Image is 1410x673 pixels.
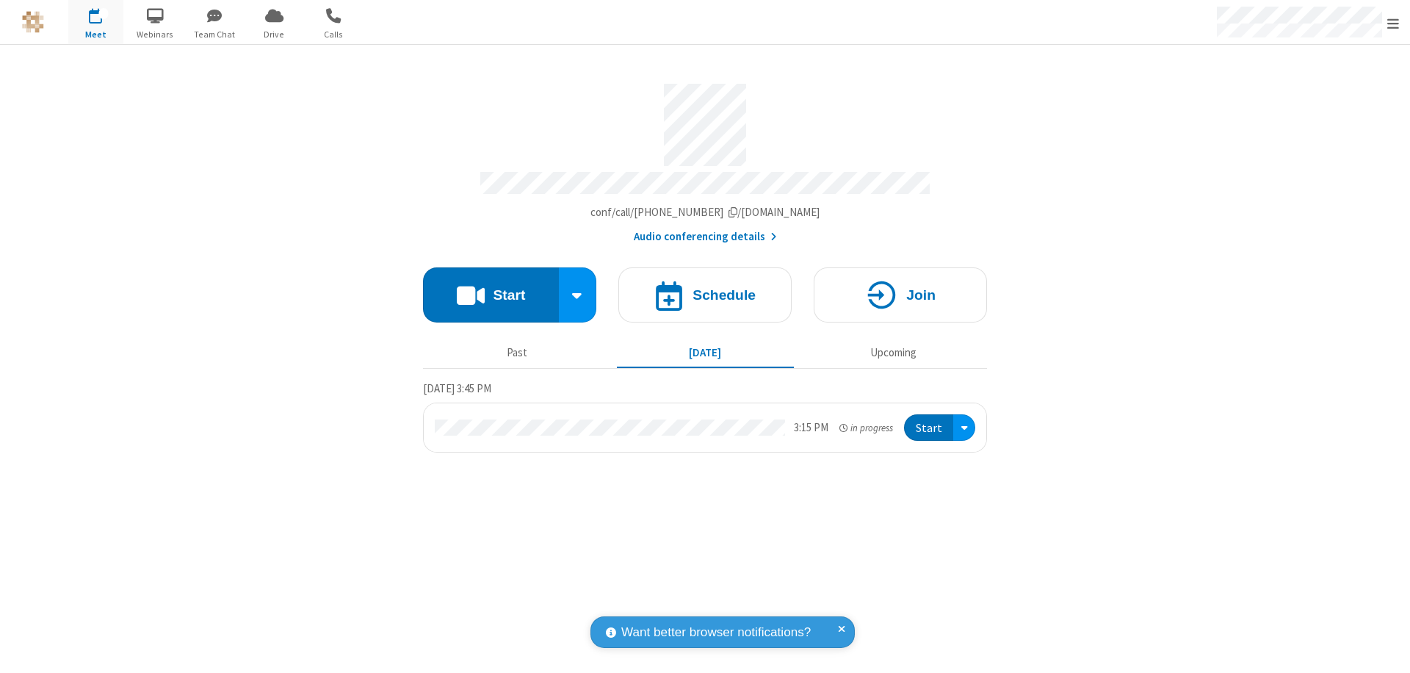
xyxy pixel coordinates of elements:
[68,28,123,41] span: Meet
[423,267,559,323] button: Start
[423,73,987,245] section: Account details
[429,339,606,367] button: Past
[247,28,302,41] span: Drive
[187,28,242,41] span: Team Chat
[904,414,953,442] button: Start
[128,28,183,41] span: Webinars
[906,288,936,302] h4: Join
[805,339,982,367] button: Upcoming
[99,8,109,19] div: 1
[1373,635,1399,663] iframe: Chat
[559,267,597,323] div: Start conference options
[839,421,893,435] em: in progress
[590,204,820,221] button: Copy my meeting room linkCopy my meeting room link
[794,420,828,436] div: 3:15 PM
[617,339,794,367] button: [DATE]
[621,623,811,642] span: Want better browser notifications?
[590,205,820,219] span: Copy my meeting room link
[814,267,987,323] button: Join
[634,228,777,245] button: Audio conferencing details
[618,267,792,323] button: Schedule
[493,288,525,302] h4: Start
[423,380,987,453] section: Today's Meetings
[693,288,756,302] h4: Schedule
[22,11,44,33] img: QA Selenium DO NOT DELETE OR CHANGE
[306,28,361,41] span: Calls
[953,414,975,442] div: Open menu
[423,381,491,395] span: [DATE] 3:45 PM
